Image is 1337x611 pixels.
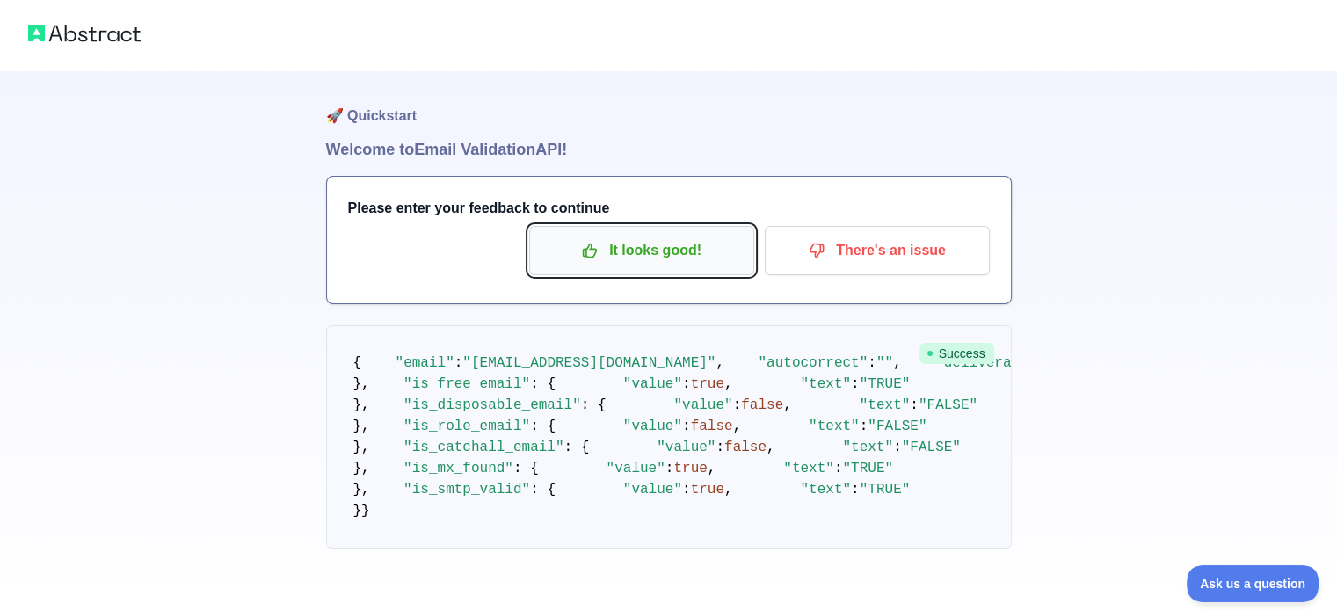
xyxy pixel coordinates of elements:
img: Abstract logo [28,21,141,46]
span: : [910,397,919,413]
span: : { [513,461,539,476]
span: "text" [800,482,851,498]
span: "email" [396,355,454,371]
span: , [716,355,724,371]
span: "TRUE" [860,482,911,498]
span: "TRUE" [860,376,911,392]
span: : [860,418,868,434]
span: , [724,482,733,498]
span: , [724,376,733,392]
span: "is_catchall_email" [403,440,563,455]
span: , [767,440,775,455]
span: "is_mx_found" [403,461,513,476]
span: : [682,482,691,498]
span: { [353,355,362,371]
span: "text" [842,440,893,455]
span: : [665,461,674,476]
span: "is_free_email" [403,376,530,392]
span: "value" [607,461,665,476]
span: : [851,482,860,498]
span: false [741,397,783,413]
span: : [868,355,876,371]
span: : [716,440,724,455]
iframe: Toggle Customer Support [1187,565,1319,602]
span: , [783,397,792,413]
span: "value" [623,482,682,498]
span: "[EMAIL_ADDRESS][DOMAIN_NAME]" [462,355,716,371]
span: true [691,482,724,498]
button: It looks good! [529,226,754,275]
span: "FALSE" [868,418,926,434]
span: "text" [783,461,834,476]
span: : { [581,397,607,413]
span: : [682,376,691,392]
button: There's an issue [765,226,990,275]
span: : [682,418,691,434]
span: false [691,418,733,434]
span: "text" [809,418,860,434]
h1: Welcome to Email Validation API! [326,137,1012,162]
h1: 🚀 Quickstart [326,70,1012,137]
span: "FALSE" [902,440,961,455]
span: : { [530,418,556,434]
span: true [691,376,724,392]
span: false [724,440,767,455]
span: "TRUE" [842,461,893,476]
span: "deliverability" [935,355,1071,371]
p: There's an issue [778,236,977,265]
span: "value" [657,440,716,455]
span: , [733,418,742,434]
span: "is_smtp_valid" [403,482,530,498]
span: "FALSE" [919,397,977,413]
span: : [834,461,843,476]
span: "text" [860,397,911,413]
span: : { [530,376,556,392]
p: It looks good! [542,236,741,265]
span: : [851,376,860,392]
span: "autocorrect" [758,355,868,371]
span: "is_role_email" [403,418,530,434]
span: Success [919,343,994,364]
span: "is_disposable_email" [403,397,581,413]
span: "text" [800,376,851,392]
span: : { [530,482,556,498]
span: : [733,397,742,413]
span: : { [564,440,590,455]
span: true [673,461,707,476]
span: "value" [623,376,682,392]
span: "value" [673,397,732,413]
span: : [893,440,902,455]
span: , [708,461,716,476]
span: "value" [623,418,682,434]
h3: Please enter your feedback to continue [348,198,990,219]
span: : [454,355,463,371]
span: "" [876,355,893,371]
span: , [893,355,902,371]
